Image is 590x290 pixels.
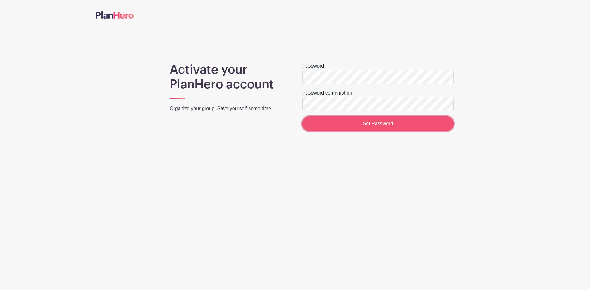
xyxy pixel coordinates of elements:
[96,11,134,19] img: logo-507f7623f17ff9eddc593b1ce0a138ce2505c220e1c5a4e2b4648c50719b7d32.svg
[170,62,288,92] h1: Activate your PlanHero account
[302,62,324,70] label: Password
[302,89,352,97] label: Password confirmation
[170,105,288,112] p: Organize your group. Save yourself some time.
[302,116,454,131] input: Set Password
